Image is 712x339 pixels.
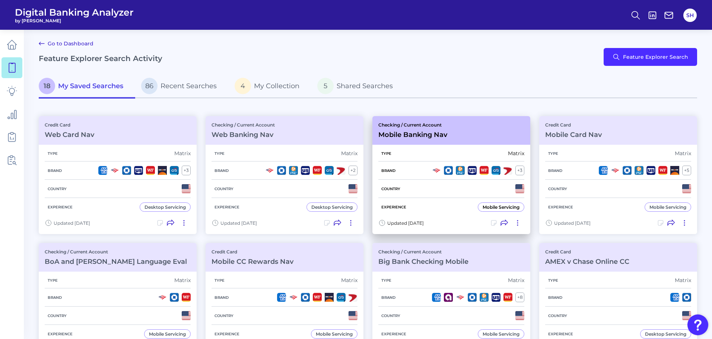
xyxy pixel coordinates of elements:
h5: Country [545,313,570,318]
div: Matrix [341,150,357,157]
div: Mobile Servicing [483,331,519,337]
div: Matrix [341,277,357,284]
button: SH [683,9,697,22]
div: + 8 [515,292,524,302]
a: 18My Saved Searches [39,75,135,99]
p: Checking / Current Account [378,249,468,255]
p: Checking / Current Account [212,122,275,128]
div: Matrix [174,150,191,157]
h3: BoA and [PERSON_NAME] Language Eval [45,258,187,266]
h5: Experience [378,205,409,210]
a: 5Shared Searches [311,75,405,99]
h5: Country [378,313,403,318]
h5: Brand [45,295,65,300]
div: Desktop Servicing [645,331,686,337]
h3: Web Banking Nav [212,131,275,139]
div: Mobile Servicing [649,204,686,210]
div: Mobile Servicing [483,204,519,210]
h5: Type [45,278,61,283]
h5: Experience [378,332,409,336]
a: Credit CardMobile Card NavTypeMatrixBrand+5CountryExperienceMobile ServicingUpdated [DATE] [539,116,697,234]
h5: Type [212,278,228,283]
div: + 5 [682,166,691,175]
p: Credit Card [545,249,629,255]
div: Matrix [675,150,691,157]
h5: Experience [545,205,576,210]
a: Credit CardWeb Card NavTypeMatrixBrand+3CountryExperienceDesktop ServicingUpdated [DATE] [39,116,197,234]
h5: Experience [212,332,242,336]
div: Desktop Servicing [311,204,353,210]
h5: Country [45,186,70,191]
h5: Experience [212,205,242,210]
h5: Brand [378,168,398,173]
h5: Type [45,151,61,156]
div: + 3 [182,166,191,175]
a: Checking / Current AccountMobile Banking NavTypeMatrixBrand+3CountryExperienceMobile ServicingUpd... [372,116,530,234]
span: Recent Searches [160,82,217,90]
span: 86 [141,78,158,94]
h2: Feature Explorer Search Activity [39,54,162,63]
h5: Brand [212,168,232,173]
h5: Experience [45,332,76,336]
h5: Country [45,313,70,318]
h3: Web Card Nav [45,131,94,139]
h5: Country [378,186,403,191]
div: Matrix [508,277,524,284]
div: Mobile Servicing [316,331,353,337]
h5: Type [545,278,561,283]
span: Shared Searches [337,82,393,90]
h3: Big Bank Checking Mobile [378,258,468,266]
span: Digital Banking Analyzer [15,7,134,18]
p: Credit Card [45,122,94,128]
span: 5 [317,78,334,94]
div: Matrix [675,277,691,284]
span: 18 [39,78,55,94]
h5: Brand [45,168,65,173]
h5: Brand [378,295,398,300]
p: Credit Card [212,249,293,255]
a: Go to Dashboard [39,39,93,48]
h5: Type [212,151,228,156]
div: Matrix [174,277,191,284]
p: Credit Card [545,122,602,128]
h5: Country [212,186,236,191]
h5: Type [378,278,394,283]
p: Checking / Current Account [45,249,187,255]
span: Updated [DATE] [54,220,90,226]
span: 4 [235,78,251,94]
h5: Type [545,151,561,156]
button: Feature Explorer Search [604,48,697,66]
div: + 2 [349,166,357,175]
h5: Brand [545,295,565,300]
div: Matrix [508,150,524,157]
span: My Collection [254,82,299,90]
span: Updated [DATE] [554,220,591,226]
h5: Brand [545,168,565,173]
span: My Saved Searches [58,82,123,90]
h5: Country [212,313,236,318]
a: 4My Collection [229,75,311,99]
div: Mobile Servicing [149,331,186,337]
span: by [PERSON_NAME] [15,18,134,23]
div: Desktop Servicing [144,204,186,210]
h3: Mobile Banking Nav [378,131,447,139]
a: 86Recent Searches [135,75,229,99]
button: Open Resource Center [687,314,708,335]
a: Checking / Current AccountWeb Banking NavTypeMatrixBrand+2CountryExperienceDesktop ServicingUpdat... [206,116,363,234]
h5: Country [545,186,570,191]
span: Feature Explorer Search [623,54,688,60]
span: Updated [DATE] [387,220,424,226]
h3: Mobile CC Rewards Nav [212,258,293,266]
p: Checking / Current Account [378,122,447,128]
h3: Mobile Card Nav [545,131,602,139]
h5: Experience [545,332,576,336]
h5: Type [378,151,394,156]
span: Updated [DATE] [220,220,257,226]
h5: Experience [45,205,76,210]
h3: AMEX v Chase Online CC [545,258,629,266]
h5: Brand [212,295,232,300]
div: + 3 [515,166,524,175]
